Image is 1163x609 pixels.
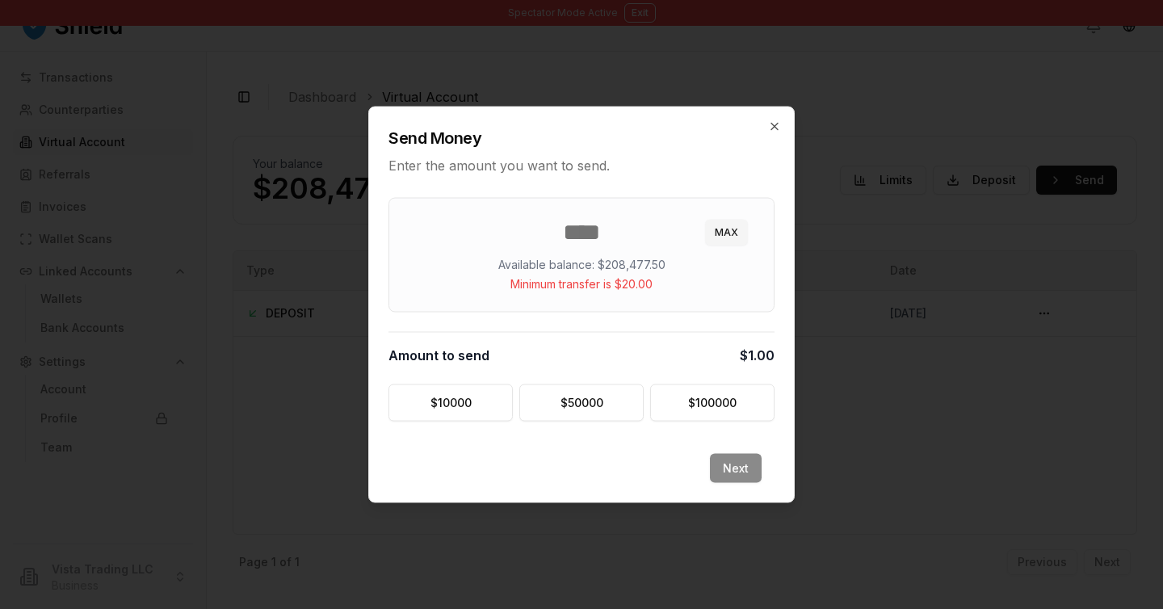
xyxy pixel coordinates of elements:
button: MAX [705,220,748,246]
p: Minimum transfer is $20.00 [510,276,653,292]
h2: Send Money [388,127,775,149]
button: $100000 [650,384,775,422]
span: Amount to send [388,346,489,365]
span: $1.00 [740,346,775,365]
p: Available balance: $208,477.50 [498,257,665,273]
p: Enter the amount you want to send. [388,156,775,175]
button: $10000 [388,384,513,422]
button: $50000 [519,384,644,422]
